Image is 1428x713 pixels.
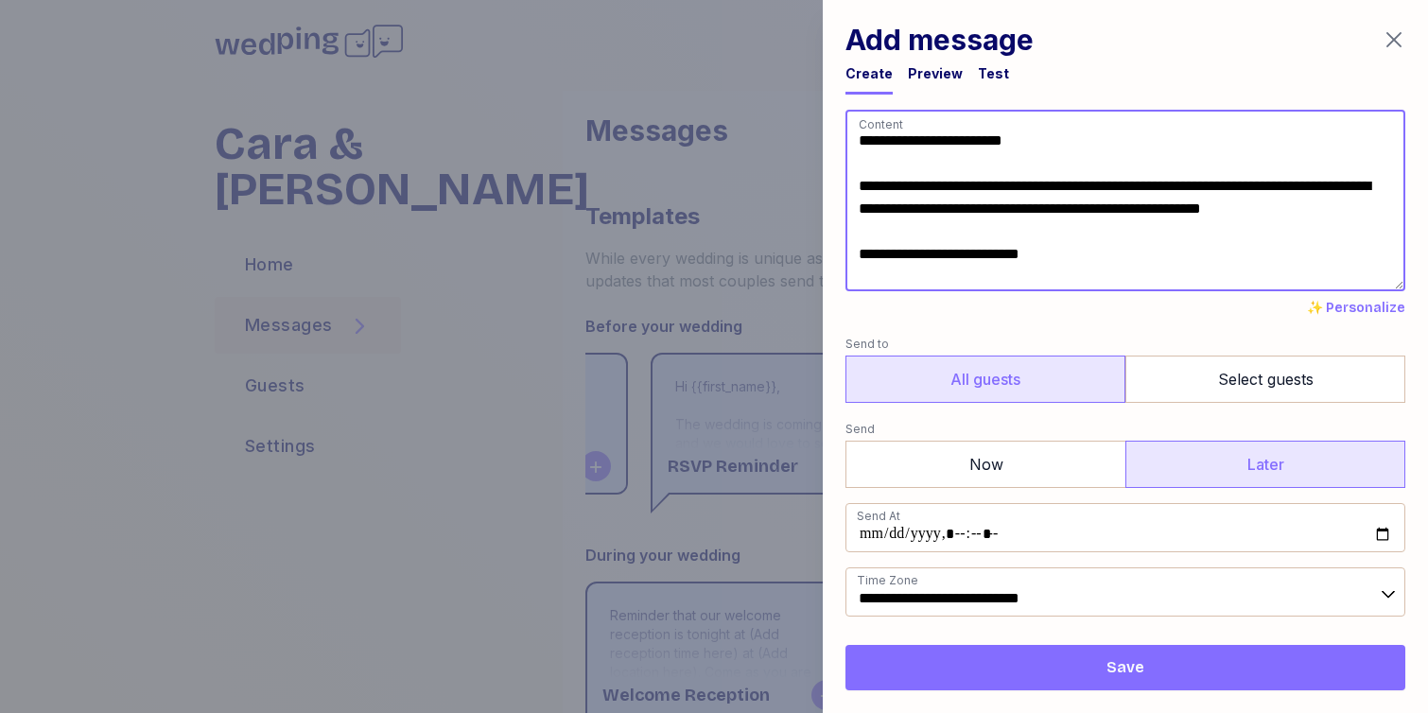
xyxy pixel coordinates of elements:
[845,64,893,83] div: Create
[845,333,1405,356] label: Send to
[1125,441,1405,488] label: Later
[1125,356,1405,403] label: Select guests
[1106,656,1144,679] span: Save
[845,441,1125,488] label: Now
[908,64,963,83] div: Preview
[1307,299,1405,318] button: ✨ Personalize
[845,418,1405,441] label: Send
[845,645,1405,690] button: Save
[845,356,1125,403] label: All guests
[978,64,1009,83] div: Test
[845,23,1034,57] h1: Add message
